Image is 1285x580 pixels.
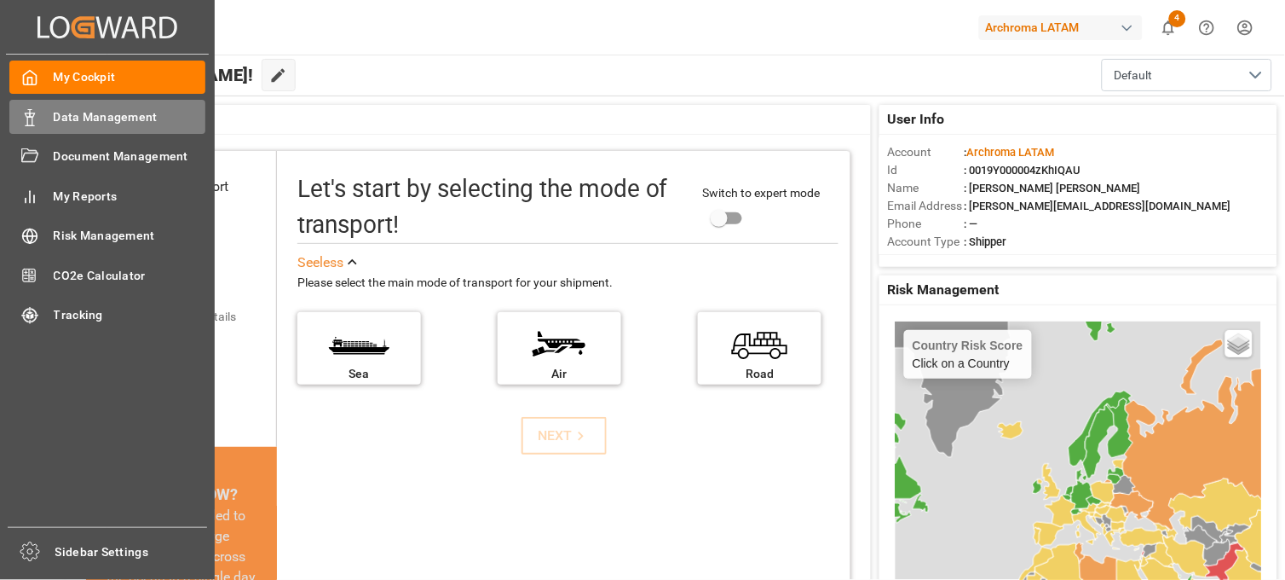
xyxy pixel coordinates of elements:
span: : [965,146,1055,159]
a: Layers [1225,330,1253,357]
span: Id [888,161,965,179]
div: Air [506,365,613,383]
span: Account Type [888,233,965,251]
span: Tracking [54,306,206,324]
span: Document Management [54,148,206,165]
span: Data Management [54,108,206,126]
span: Archroma LATAM [967,146,1055,159]
div: Let's start by selecting the mode of transport! [297,171,686,243]
h4: Country Risk Score [913,339,1023,352]
a: Document Management [9,140,205,173]
span: Switch to expert mode [703,186,821,200]
a: My Reports [9,179,205,212]
div: Sea [306,365,412,383]
span: Risk Management [54,227,206,245]
span: Phone [888,215,965,233]
a: Risk Management [9,219,205,252]
a: My Cockpit [9,61,205,94]
a: Tracking [9,299,205,332]
span: CO2e Calculator [54,267,206,285]
span: Account [888,143,965,161]
div: Please select the main mode of transport for your shipment. [297,273,838,293]
span: Risk Management [888,280,1000,300]
span: My Reports [54,188,206,206]
button: open menu [1102,59,1272,91]
span: Email Address [888,197,965,215]
div: Road [706,365,813,383]
span: Hello [PERSON_NAME]! [70,59,253,91]
a: CO2e Calculator [9,258,205,292]
span: Name [888,179,965,197]
span: My Cockpit [54,68,206,86]
a: Data Management [9,100,205,133]
div: NEXT [538,426,590,446]
span: : 0019Y000004zKhIQAU [965,164,1081,177]
span: : Shipper [965,235,1007,248]
span: Sidebar Settings [55,543,208,561]
div: See less [297,252,343,273]
button: NEXT [521,417,607,455]
span: User Info [888,109,945,130]
span: Default [1115,67,1153,84]
span: : [PERSON_NAME] [PERSON_NAME] [965,182,1141,194]
span: : [PERSON_NAME][EMAIL_ADDRESS][DOMAIN_NAME] [965,200,1231,212]
span: : — [965,217,978,230]
div: Click on a Country [913,339,1023,370]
